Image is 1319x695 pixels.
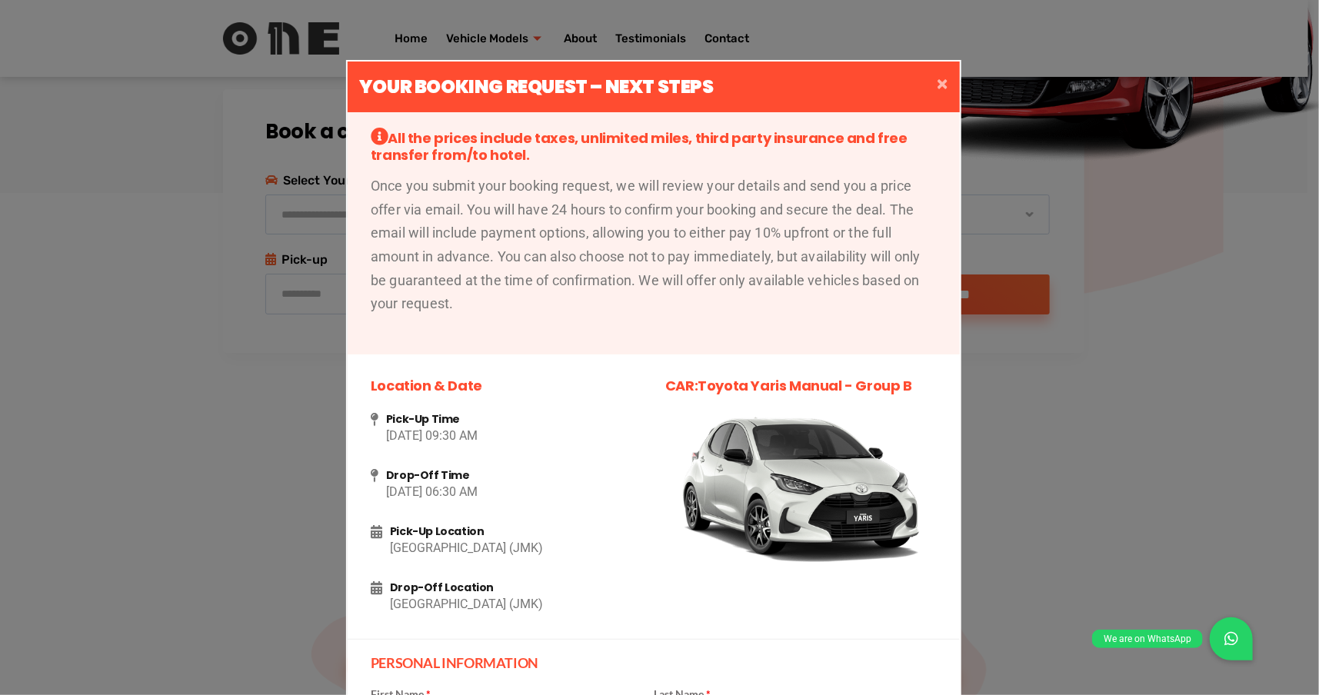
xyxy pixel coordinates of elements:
[359,73,714,101] h5: Your Booking Request – Next Steps
[390,538,642,558] p: [GEOGRAPHIC_DATA] (JMK)
[386,428,422,443] span: [DATE]
[371,377,642,394] h3: Location & Date
[1210,617,1253,660] a: We are on WhatsApp
[1092,630,1203,648] div: We are on WhatsApp
[390,594,642,614] p: [GEOGRAPHIC_DATA] (JMK)
[371,655,937,672] h2: PERSONAL INFORMATION
[386,413,642,426] h4: Pick-Up Time
[386,484,422,499] span: [DATE]
[371,128,937,163] h3: All the prices include taxes, unlimited miles, third party insurance and free transfer from/to ho...
[924,62,960,112] button: Close
[665,413,937,566] img: Vehicle
[665,377,937,394] h3: CAR:
[386,469,642,482] h4: Drop-Off Time
[390,581,642,594] h4: Drop-Off Location
[425,484,478,499] span: 06:30 AM
[698,376,911,395] span: Toyota Yaris Manual - Group B
[390,525,642,538] h4: Pick-Up Location
[371,175,937,316] p: Once you submit your booking request, we will review your details and send you a price offer via ...
[425,428,478,443] span: 09:30 AM
[937,74,948,95] span: ×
